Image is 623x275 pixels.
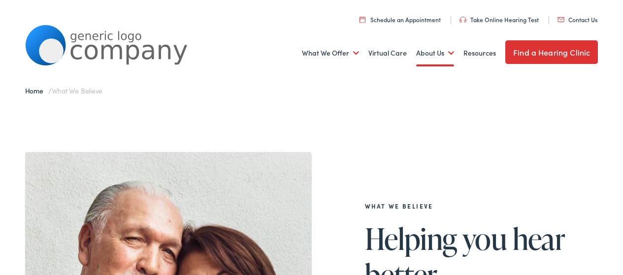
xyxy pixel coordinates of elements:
a: Contact Us [557,15,597,24]
a: Home [25,86,48,95]
span: hear [513,222,565,255]
a: Virtual Care [368,35,407,71]
img: utility icon [557,17,564,22]
a: Find a Hearing Clinic [505,40,598,64]
img: utility icon [360,16,365,23]
img: utility icon [459,17,466,23]
span: you [462,222,507,255]
a: About Us [416,35,454,71]
a: Schedule an Appointment [360,15,441,24]
span: / [25,86,103,95]
h2: What We Believe [365,203,598,210]
a: Take Online Hearing Test [459,15,539,24]
span: Helping [365,222,457,255]
span: What We Believe [52,86,103,95]
a: Resources [463,35,496,71]
a: What We Offer [302,35,359,71]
